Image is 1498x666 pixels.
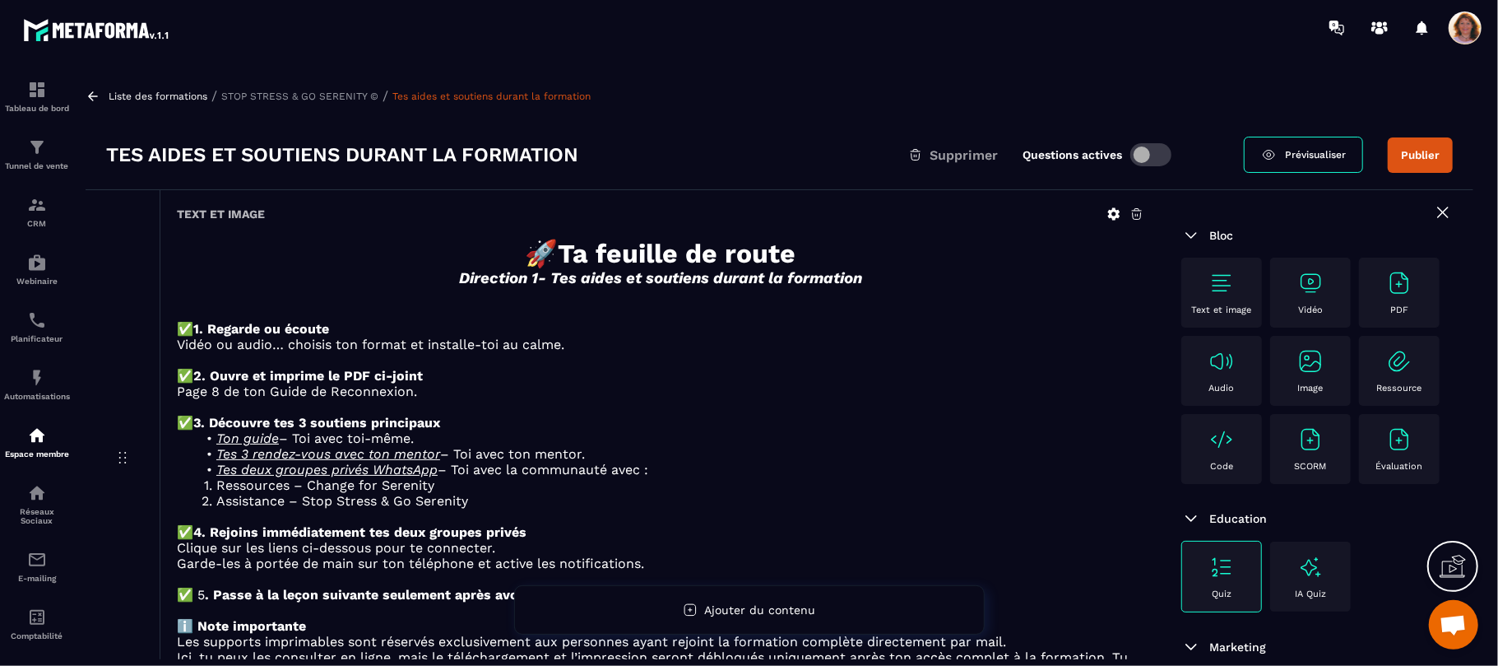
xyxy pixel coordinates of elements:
p: ✅ 5 [177,587,1144,603]
p: Clique sur les liens ci-dessous pour te connecter. [177,540,1144,556]
h3: Tes aides et soutiens durant la formation [106,142,578,168]
img: scheduler [27,310,47,330]
img: text-image no-wra [1386,270,1412,296]
img: text-image no-wra [1208,348,1235,375]
img: arrow-down [1181,509,1201,529]
strong: Ta feuille de route [559,238,796,269]
p: E-mailing [4,574,70,583]
strong: ℹ️ Note importante [177,618,306,634]
p: Comptabilité [4,631,70,640]
a: automationsautomationsAutomatisations [4,356,70,413]
p: ✅ [177,415,1144,431]
img: arrow-down [1181,637,1201,657]
li: – Toi avec ton mentor. [197,446,1144,462]
a: Tes aides et soutiens durant la formation [392,91,591,102]
img: text-image no-wra [1386,426,1412,453]
img: formation [27,137,47,157]
strong: 2. Ouvre et imprime le PDF ci-joint [193,368,423,384]
span: Supprimer [930,147,998,163]
p: Quiz [1212,589,1231,599]
img: accountant [27,608,47,627]
p: CRM [4,219,70,228]
p: Garde-les à portée de main sur ton téléphone et active les notifications. [177,556,1144,571]
a: STOP STRESS & GO SERENITY © [221,91,378,102]
img: automations [27,426,47,445]
img: arrow-down [1181,226,1201,245]
p: Vidéo [1298,305,1323,315]
p: ✅ [177,524,1144,540]
p: SCORM [1295,461,1327,472]
p: Vidéo ou audio… choisis ton format et installe-toi au calme. [177,337,1144,352]
strong: . Passe à la leçon suivante seulement après avoir coché toutes les étapes. [205,587,693,603]
u: Tes deux groupes privés WhatsApp [216,462,438,477]
span: Education [1209,512,1267,525]
label: Questions actives [1023,148,1122,161]
img: formation [27,195,47,215]
p: ✅ [177,368,1144,384]
p: Webinaire [4,277,70,286]
button: Publier [1388,137,1453,173]
p: Ressource [1377,383,1422,394]
span: Marketing [1209,640,1266,654]
p: Tableau de bord [4,104,70,113]
a: formationformationCRM [4,183,70,240]
span: Ajouter du contenu [704,603,815,617]
a: formationformationTunnel de vente [4,125,70,183]
span: / [211,88,217,104]
img: text-image [1297,554,1324,580]
a: accountantaccountantComptabilité [4,595,70,653]
p: PDF [1390,305,1408,315]
p: Les supports imprimables sont réservés exclusivement aux personnes ayant rejoint la formation com... [177,634,1144,650]
img: text-image no-wra [1297,270,1324,296]
li: Ressources – Change for Serenity [197,477,1144,493]
a: formationformationTableau de bord [4,68,70,125]
a: automationsautomationsWebinaire [4,240,70,298]
a: Prévisualiser [1244,137,1363,173]
p: Page 8 de ton Guide de Reconnexion. [177,384,1144,399]
li: – Toi avec toi-même. [197,431,1144,446]
p: Text et image [1192,305,1252,315]
li: – Toi avec la communauté avec : [197,462,1144,477]
a: automationsautomationsEspace membre [4,413,70,471]
img: text-image no-wra [1208,426,1235,453]
a: schedulerschedulerPlanificateur [4,298,70,356]
h1: 🚀 [177,238,1144,269]
img: text-image no-wra [1208,554,1235,580]
img: text-image no-wra [1386,348,1412,375]
img: automations [27,253,47,272]
span: Bloc [1209,229,1233,242]
p: Évaluation [1376,461,1423,472]
img: text-image no-wra [1297,426,1324,453]
p: IA Quiz [1295,589,1326,599]
a: social-networksocial-networkRéseaux Sociaux [4,471,70,538]
span: / [383,88,388,104]
p: Code [1210,461,1233,472]
u: Ton guide [216,431,279,446]
span: Prévisualiser [1285,149,1346,161]
h6: Text et image [177,207,265,221]
img: text-image no-wra [1297,348,1324,375]
u: Tes 3 rendez-vous avec ton mentor [216,446,440,462]
p: Espace membre [4,449,70,459]
a: Ouvrir le chat [1429,600,1478,650]
p: Image [1298,383,1324,394]
strong: 1. Regarde ou écoute [193,321,329,337]
p: Tunnel de vente [4,161,70,170]
strong: 4. Rejoins immédiatement tes deux groupes privés [193,524,526,540]
p: ✅ [177,321,1144,337]
img: logo [23,15,171,44]
a: emailemailE-mailing [4,538,70,595]
img: formation [27,80,47,100]
p: Audio [1209,383,1235,394]
img: text-image no-wra [1208,270,1235,296]
p: Planificateur [4,334,70,343]
img: automations [27,368,47,388]
img: email [27,550,47,570]
em: Direction 1- Tes aides et soutiens durant la formation [459,269,862,287]
strong: 3. Découvre tes 3 soutiens principaux [193,415,440,431]
p: Automatisations [4,392,70,401]
li: Assistance – Stop Stress & Go Serenity [197,493,1144,509]
a: Liste des formations [109,91,207,102]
